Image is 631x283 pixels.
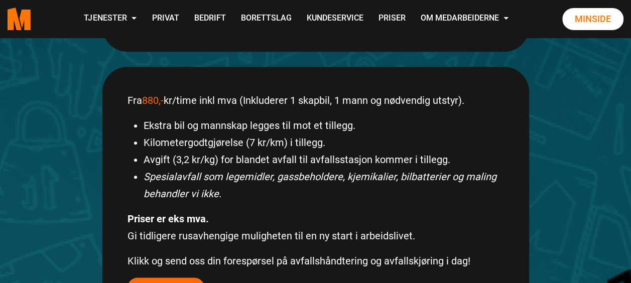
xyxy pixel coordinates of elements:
p: Klikk og send oss din forespørsel på avfallshåndtering og avfallskjøring i dag! [128,252,504,269]
span: 880,- [142,94,164,106]
a: Tjenester [76,1,144,37]
li: Avgift (3,2 kr/kg) for blandet avfall til avfallsstasjon kommer i tillegg. [144,151,504,168]
li: Ekstra bil og mannskap legges til mot et tillegg. [144,117,504,134]
strong: Priser er eks mva. [128,213,209,225]
li: Kilometergodtgjørelse (7 kr/km) i tillegg. [144,134,504,151]
a: Om Medarbeiderne [413,1,516,37]
p: Fra kr/time inkl mva (Inkluderer 1 skapbil, 1 mann og nødvendig utstyr). [128,92,504,109]
a: Kundeservice [299,1,370,37]
a: Bedrift [186,1,233,37]
em: Spesialavfall som legemidler, gassbeholdere, kjemikalier, bilbatterier og maling behandler vi ikke. [144,171,496,200]
a: Priser [370,1,413,37]
a: Minside [562,8,623,30]
p: Gi tidligere rusavhengige muligheten til en ny start i arbeidslivet. [128,210,504,244]
a: Borettslag [233,1,299,37]
a: Privat [144,1,186,37]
